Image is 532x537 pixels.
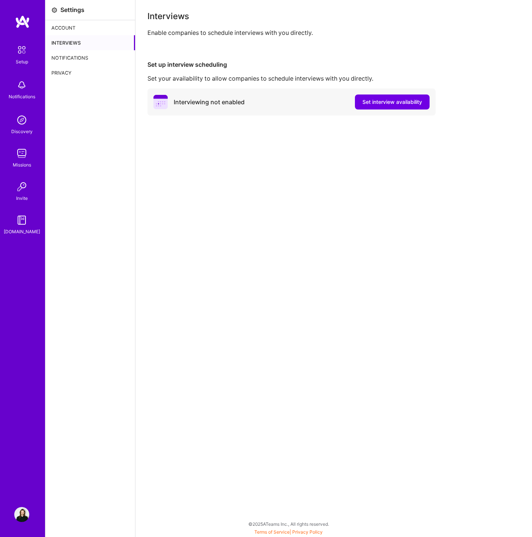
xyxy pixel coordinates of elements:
[4,228,40,235] div: [DOMAIN_NAME]
[147,12,520,20] div: Interviews
[51,7,57,13] i: icon Settings
[147,75,520,82] div: Set your availability to allow companies to schedule interviews with you directly.
[15,15,30,28] img: logo
[12,507,31,522] a: User Avatar
[45,35,135,50] div: Interviews
[292,529,323,535] a: Privacy Policy
[13,161,31,169] div: Missions
[355,94,430,109] button: Set interview availability
[16,194,28,202] div: Invite
[45,514,532,533] div: © 2025 ATeams Inc., All rights reserved.
[254,529,323,535] span: |
[60,6,84,14] div: Settings
[45,50,135,65] div: Notifications
[45,20,135,35] div: Account
[14,78,29,93] img: bell
[14,112,29,127] img: discovery
[147,61,520,69] div: Set up interview scheduling
[16,58,28,66] div: Setup
[153,95,168,109] i: icon PurpleCalendar
[11,127,33,135] div: Discovery
[14,213,29,228] img: guide book
[9,93,35,100] div: Notifications
[147,29,520,37] div: Enable companies to schedule interviews with you directly.
[362,98,422,106] span: Set interview availability
[14,507,29,522] img: User Avatar
[14,146,29,161] img: teamwork
[174,98,245,106] div: Interviewing not enabled
[14,42,30,58] img: setup
[45,65,135,80] div: Privacy
[14,179,29,194] img: Invite
[254,529,290,535] a: Terms of Service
